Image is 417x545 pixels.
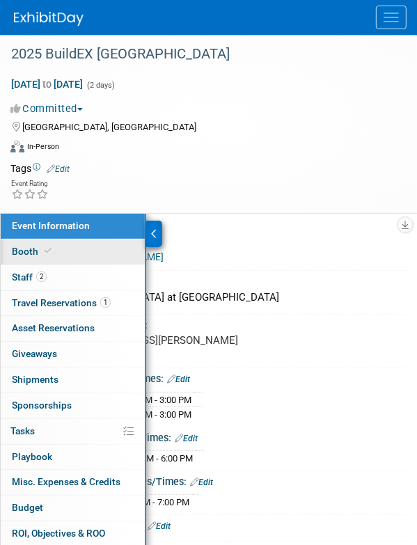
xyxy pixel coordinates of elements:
[1,291,145,316] a: Travel Reservations1
[49,515,407,533] div: Exhibitor Prospectus:
[10,425,35,436] span: Tasks
[49,315,407,332] div: Event Venue Address:
[22,122,196,132] span: [GEOGRAPHIC_DATA], [GEOGRAPHIC_DATA]
[49,229,407,247] div: Event Website:
[1,316,145,341] a: Asset Reservations
[47,164,70,174] a: Edit
[1,342,145,367] a: Giveaways
[10,139,389,159] div: Event Format
[117,453,193,464] span: 11:00 AM - 6:00 PM
[12,271,47,283] span: Staff
[86,81,115,90] span: (2 days)
[1,419,145,444] a: Tasks
[64,334,391,347] pre: [STREET_ADDRESS][PERSON_NAME]
[1,470,145,495] a: Misc. Expenses & Credits
[118,497,189,507] span: 3:00 PM - 7:00 PM
[12,476,120,487] span: Misc. Expenses & Credits
[10,161,70,175] td: Tags
[1,393,145,418] a: Sponsorships
[26,141,59,152] div: In-Person
[12,451,52,462] span: Playbook
[49,368,407,386] div: Exhibit Hall Dates/Times:
[49,427,407,445] div: Booth Set-up Dates/Times:
[49,271,407,288] div: Event Venue Name:
[120,395,191,405] span: 9:30 AM - 3:00 PM
[12,297,111,308] span: Travel Reservations
[12,502,43,513] span: Budget
[1,445,145,470] a: Playbook
[11,180,49,187] div: Event Rating
[120,409,191,420] span: 9:30 AM - 3:00 PM
[12,528,105,539] span: ROI, Objectives & ROO
[12,348,57,359] span: Giveaways
[100,297,111,308] span: 1
[49,471,407,489] div: Booth Dismantle Dates/Times:
[36,271,47,282] span: 2
[1,496,145,521] a: Budget
[10,102,88,116] button: Committed
[10,78,84,90] span: [DATE] [DATE]
[1,265,145,290] a: Staff2
[12,220,90,231] span: Event Information
[1,368,145,393] a: Shipments
[148,521,171,531] a: Edit
[12,400,72,411] span: Sponsorships
[175,434,198,443] a: Edit
[1,214,145,239] a: Event Information
[1,239,145,264] a: Booth
[12,246,54,257] span: Booth
[12,374,58,385] span: Shipments
[190,477,213,487] a: Edit
[59,287,396,308] div: [GEOGRAPHIC_DATA] at [GEOGRAPHIC_DATA]
[12,322,95,333] span: Asset Reservations
[6,42,389,67] div: 2025 BuildEX [GEOGRAPHIC_DATA]
[376,6,407,29] button: Menu
[45,247,52,255] i: Booth reservation complete
[40,79,54,90] span: to
[14,12,84,26] img: ExhibitDay
[10,141,24,152] img: Format-Inperson.png
[167,374,190,384] a: Edit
